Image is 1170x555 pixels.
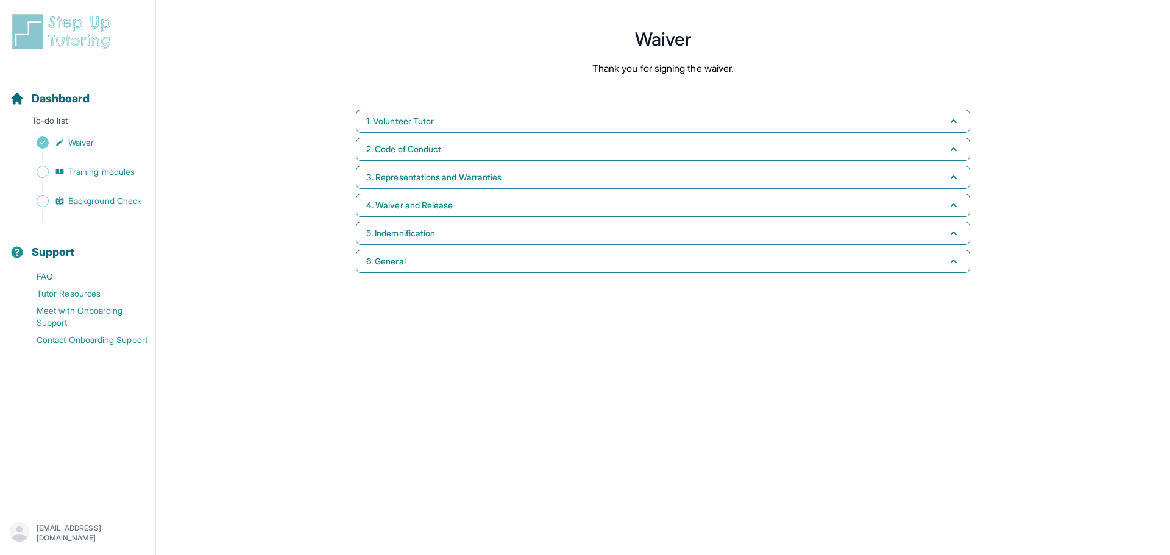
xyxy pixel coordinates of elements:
[10,163,155,180] a: Training modules
[32,244,75,261] span: Support
[10,193,155,210] a: Background Check
[366,171,502,183] span: 3. Representations and Warranties
[356,166,970,189] button: 3. Representations and Warranties
[10,268,155,285] a: FAQ
[68,166,135,178] span: Training modules
[10,522,146,544] button: [EMAIL_ADDRESS][DOMAIN_NAME]
[356,250,970,273] button: 6. General
[356,222,970,245] button: 5. Indemnification
[366,255,406,267] span: 6. General
[10,134,155,151] a: Waiver
[68,136,94,149] span: Waiver
[592,61,734,76] p: Thank you for signing the waiver.
[356,110,970,133] button: 1. Volunteer Tutor
[366,227,435,239] span: 5. Indemnification
[366,143,441,155] span: 2. Code of Conduct
[5,224,151,266] button: Support
[37,523,146,543] p: [EMAIL_ADDRESS][DOMAIN_NAME]
[5,115,151,132] p: To-do list
[356,138,970,161] button: 2. Code of Conduct
[351,32,975,46] h1: Waiver
[366,115,434,127] span: 1. Volunteer Tutor
[10,331,155,348] a: Contact Onboarding Support
[10,12,118,51] img: logo
[5,71,151,112] button: Dashboard
[10,90,90,107] a: Dashboard
[32,90,90,107] span: Dashboard
[366,199,453,211] span: 4. Waiver and Release
[68,195,141,207] span: Background Check
[356,194,970,217] button: 4. Waiver and Release
[10,302,155,331] a: Meet with Onboarding Support
[10,285,155,302] a: Tutor Resources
